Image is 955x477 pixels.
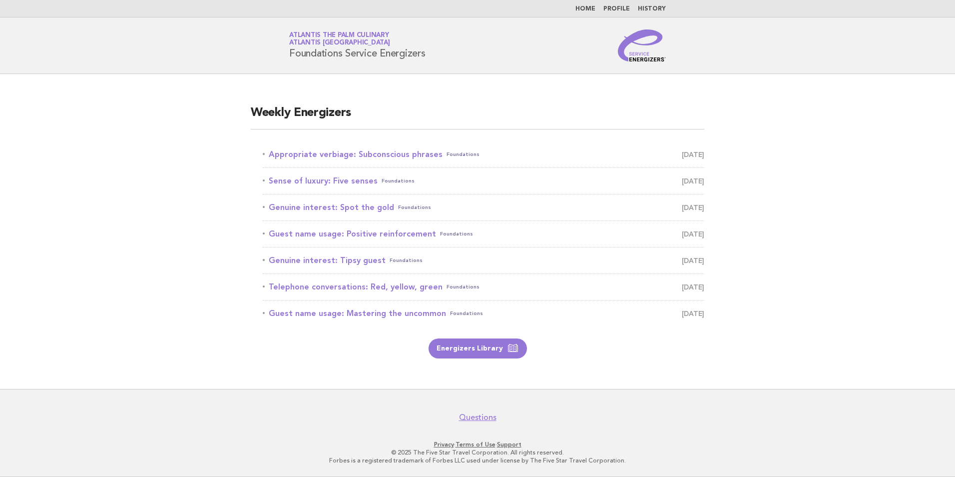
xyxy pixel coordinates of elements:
[682,306,704,320] span: [DATE]
[682,200,704,214] span: [DATE]
[603,6,630,12] a: Profile
[682,253,704,267] span: [DATE]
[575,6,595,12] a: Home
[682,174,704,188] span: [DATE]
[450,306,483,320] span: Foundations
[447,147,479,161] span: Foundations
[390,253,423,267] span: Foundations
[447,280,479,294] span: Foundations
[289,40,390,46] span: Atlantis [GEOGRAPHIC_DATA]
[382,174,415,188] span: Foundations
[682,227,704,241] span: [DATE]
[497,441,521,448] a: Support
[263,306,704,320] a: Guest name usage: Mastering the uncommonFoundations [DATE]
[251,105,704,129] h2: Weekly Energizers
[682,147,704,161] span: [DATE]
[172,448,783,456] p: © 2025 The Five Star Travel Corporation. All rights reserved.
[429,338,527,358] a: Energizers Library
[263,147,704,161] a: Appropriate verbiage: Subconscious phrasesFoundations [DATE]
[638,6,666,12] a: History
[263,200,704,214] a: Genuine interest: Spot the goldFoundations [DATE]
[618,29,666,61] img: Service Energizers
[289,32,426,58] h1: Foundations Service Energizers
[398,200,431,214] span: Foundations
[172,456,783,464] p: Forbes is a registered trademark of Forbes LLC used under license by The Five Star Travel Corpora...
[289,32,390,46] a: Atlantis The Palm CulinaryAtlantis [GEOGRAPHIC_DATA]
[263,174,704,188] a: Sense of luxury: Five sensesFoundations [DATE]
[263,280,704,294] a: Telephone conversations: Red, yellow, greenFoundations [DATE]
[434,441,454,448] a: Privacy
[456,441,495,448] a: Terms of Use
[440,227,473,241] span: Foundations
[263,227,704,241] a: Guest name usage: Positive reinforcementFoundations [DATE]
[682,280,704,294] span: [DATE]
[172,440,783,448] p: · ·
[459,412,496,422] a: Questions
[263,253,704,267] a: Genuine interest: Tipsy guestFoundations [DATE]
